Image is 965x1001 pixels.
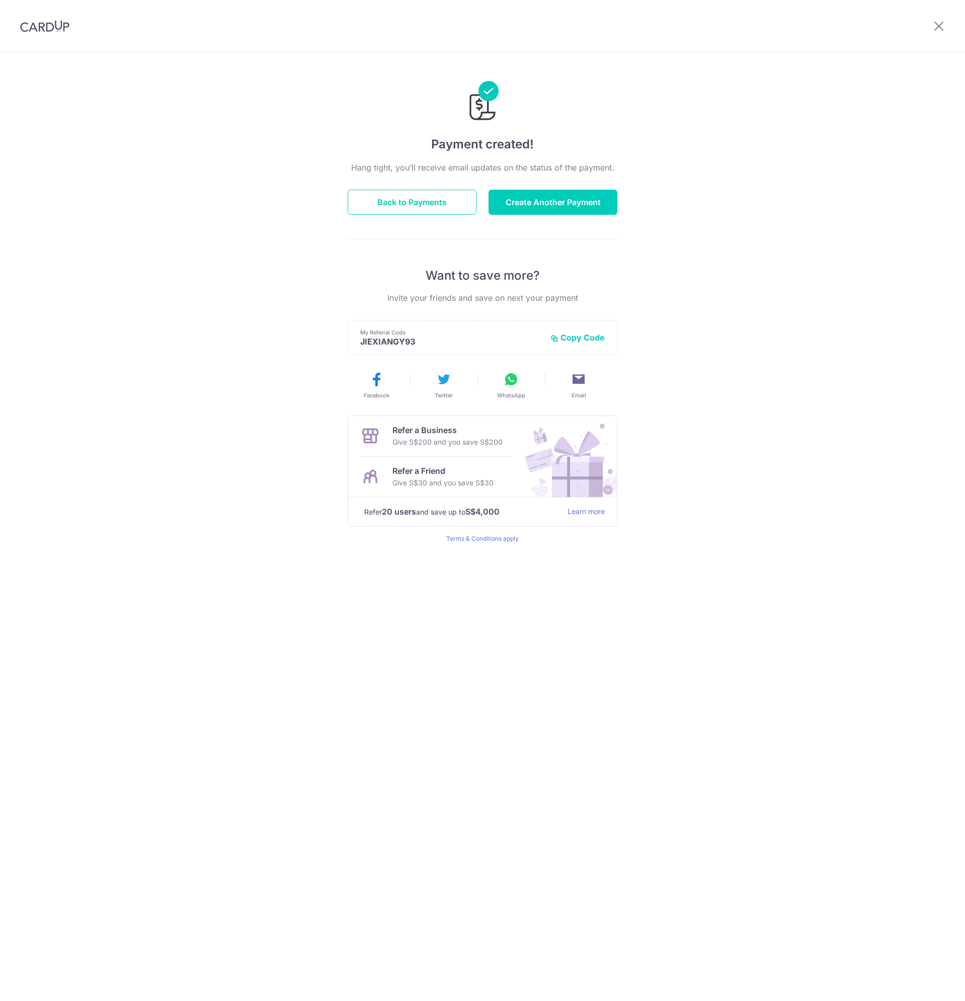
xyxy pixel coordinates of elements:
button: Twitter [414,371,473,399]
img: Payments [466,81,499,123]
strong: S$4,000 [465,506,500,518]
p: Invite your friends and save on next your payment [348,292,617,304]
p: Refer and save up to [364,506,559,518]
p: Refer a Business [392,424,503,436]
button: Facebook [347,371,406,399]
span: Twitter [435,391,453,399]
p: Want to save more? [348,268,617,284]
button: Email [549,371,608,399]
button: Copy Code [550,332,605,343]
iframe: Opens a widget where you can find more information [901,971,955,996]
p: JIEXIANGY93 [360,337,542,347]
p: Give S$200 and you save S$200 [392,436,503,448]
p: Hang tight, you’ll receive email updates on the status of the payment. [348,161,617,174]
p: My Referral Code [360,328,542,337]
a: Learn more [568,506,605,518]
img: Refer [515,416,617,497]
h4: Payment created! [348,135,617,153]
p: Refer a Friend [392,465,494,477]
button: WhatsApp [481,371,541,399]
button: Create Another Payment [489,190,617,215]
p: Give S$30 and you save S$30 [392,477,494,489]
strong: 20 users [382,506,416,518]
span: WhatsApp [497,391,525,399]
button: Back to Payments [348,190,476,215]
span: Facebook [364,391,389,399]
a: Terms & Conditions apply [446,535,519,542]
span: Email [572,391,586,399]
img: CardUp [20,20,69,32]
